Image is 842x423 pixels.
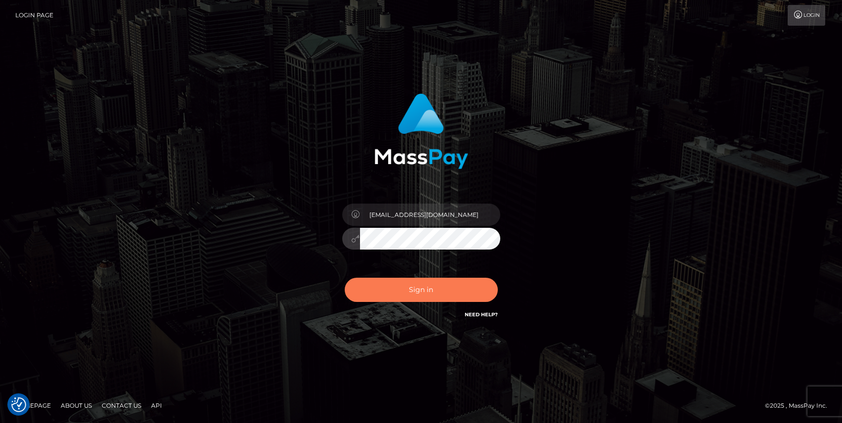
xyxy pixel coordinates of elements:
img: MassPay Login [374,93,468,169]
a: Login [788,5,825,26]
div: © 2025 , MassPay Inc. [765,400,835,411]
a: About Us [57,398,96,413]
a: Contact Us [98,398,145,413]
img: Revisit consent button [11,397,26,412]
input: Username... [360,204,500,226]
button: Sign in [345,278,498,302]
a: Need Help? [465,311,498,318]
a: Login Page [15,5,53,26]
a: API [147,398,166,413]
a: Homepage [11,398,55,413]
button: Consent Preferences [11,397,26,412]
